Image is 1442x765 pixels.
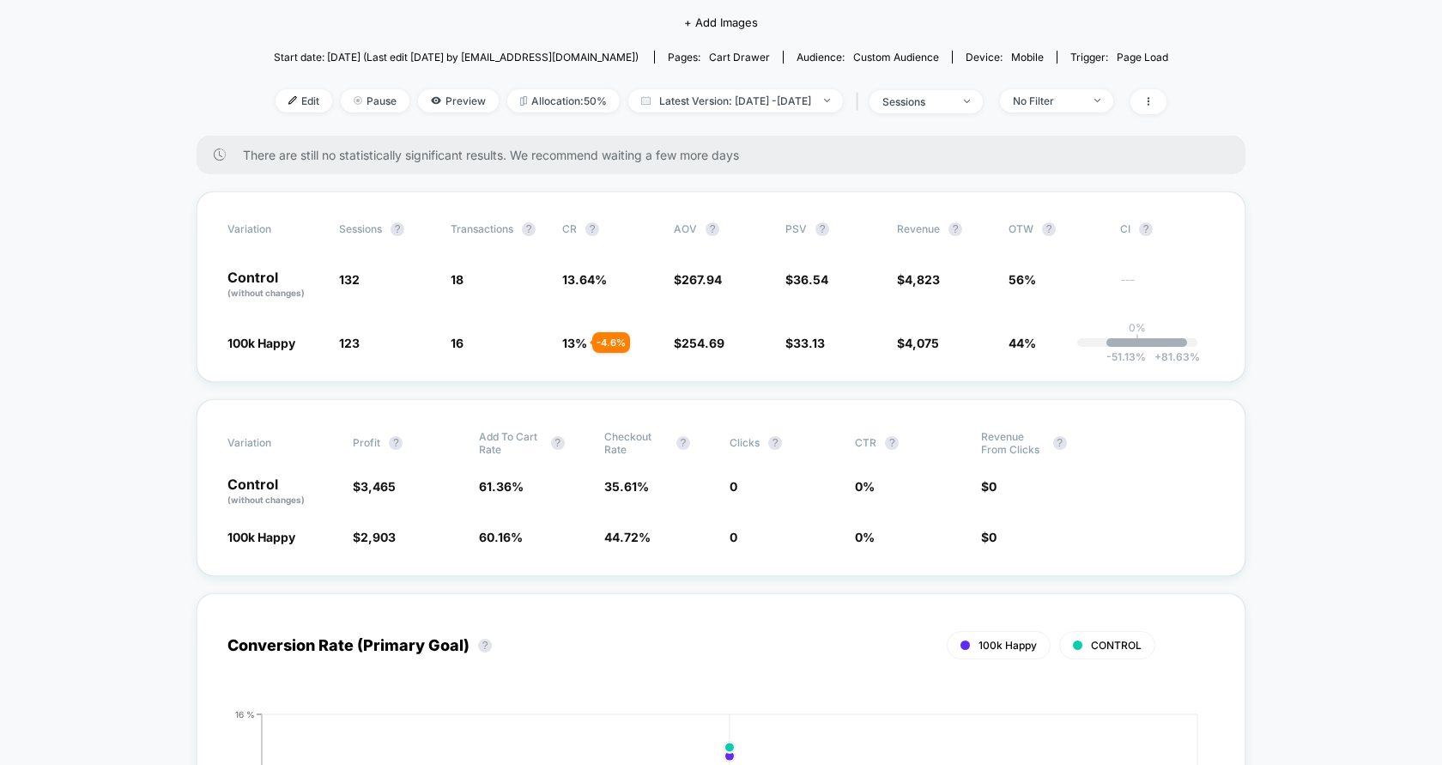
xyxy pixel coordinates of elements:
div: Audience: [797,51,939,64]
span: CTR [855,436,876,449]
span: Page Load [1117,51,1168,64]
span: $ [353,530,396,544]
span: + [1154,350,1161,363]
span: 0 [989,479,997,494]
span: Profit [353,436,380,449]
span: cart drawer [709,51,770,64]
span: 0 % [855,479,875,494]
button: ? [1042,222,1056,236]
span: There are still no statistically significant results. We recommend waiting a few more days [243,148,1211,162]
span: CI [1120,222,1215,236]
span: PSV [785,222,807,235]
span: Add To Cart Rate [479,430,542,456]
span: 36.54 [793,272,828,287]
span: Latest Version: [DATE] - [DATE] [628,89,843,112]
span: 254.69 [682,336,724,350]
span: Device: [952,51,1057,64]
img: end [824,99,830,102]
span: Preview [418,89,499,112]
span: Clicks [730,436,760,449]
span: $ [897,336,939,350]
span: Edit [276,89,332,112]
span: 61.36 % [479,479,524,494]
div: Trigger: [1070,51,1168,64]
span: $ [785,272,828,287]
tspan: 16 % [235,709,255,719]
button: ? [1139,222,1153,236]
span: 267.94 [682,272,722,287]
span: (without changes) [227,495,305,505]
span: 0 [730,479,737,494]
span: 123 [339,336,360,350]
p: Control [227,477,336,507]
span: 16 [451,336,463,350]
span: Start date: [DATE] (Last edit [DATE] by [EMAIL_ADDRESS][DOMAIN_NAME]) [274,51,639,64]
span: 0 [989,530,997,544]
span: 33.13 [793,336,825,350]
div: - 4.6 % [592,332,630,353]
span: $ [981,479,997,494]
span: 18 [451,272,463,287]
span: $ [981,530,997,544]
span: 60.16 % [479,530,523,544]
span: -51.13 % [1106,350,1146,363]
span: Allocation: 50% [507,89,620,112]
span: 132 [339,272,360,287]
span: $ [674,272,722,287]
button: ? [1053,436,1067,450]
span: $ [674,336,724,350]
button: ? [478,639,492,653]
span: 81.63 % [1146,350,1200,363]
button: ? [815,222,829,236]
span: Revenue From Clicks [981,430,1045,456]
button: ? [768,436,782,450]
span: Variation [227,430,322,456]
span: --- [1120,275,1215,300]
p: | [1136,334,1139,347]
span: 13 % [562,336,587,350]
span: 100k Happy [978,639,1037,652]
span: 0 [730,530,737,544]
div: Pages: [668,51,770,64]
span: Checkout Rate [604,430,668,456]
button: ? [948,222,962,236]
span: 0 % [855,530,875,544]
div: sessions [882,95,951,108]
span: Transactions [451,222,513,235]
span: mobile [1011,51,1044,64]
button: ? [389,436,403,450]
span: $ [897,272,940,287]
span: 100k Happy [227,530,295,544]
p: 0% [1129,321,1146,334]
img: calendar [641,96,651,105]
span: CONTROL [1091,639,1142,652]
span: (without changes) [227,288,305,298]
span: 44% [1009,336,1036,350]
img: edit [288,96,297,105]
span: 35.61 % [604,479,649,494]
span: Custom Audience [853,51,939,64]
span: Sessions [339,222,382,235]
span: Variation [227,222,322,236]
span: 4,823 [905,272,940,287]
span: 100k Happy [227,336,295,350]
button: ? [885,436,899,450]
span: OTW [1009,222,1103,236]
button: ? [522,222,536,236]
span: 44.72 % [604,530,651,544]
span: 4,075 [905,336,939,350]
span: CR [562,222,577,235]
button: ? [551,436,565,450]
span: 56% [1009,272,1036,287]
span: Pause [341,89,409,112]
button: ? [676,436,690,450]
span: $ [785,336,825,350]
button: ? [391,222,404,236]
div: No Filter [1013,94,1081,107]
img: end [354,96,362,105]
span: 3,465 [360,479,396,494]
span: + Add Images [684,15,758,29]
img: end [964,100,970,103]
span: 13.64 % [562,272,607,287]
span: AOV [674,222,697,235]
